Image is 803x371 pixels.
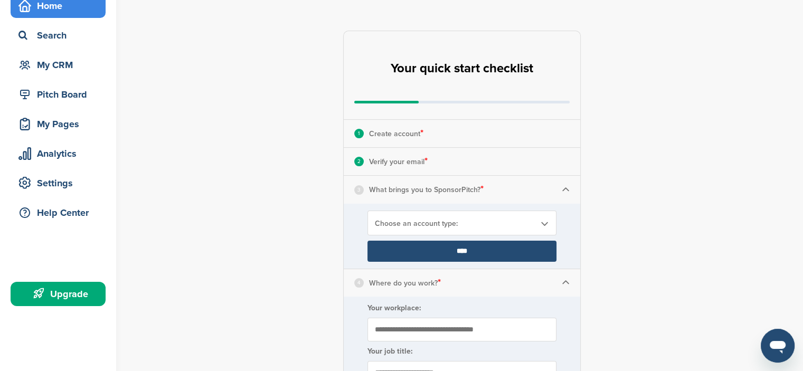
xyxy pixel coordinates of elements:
[16,55,106,74] div: My CRM
[369,183,484,196] p: What brings you to SponsorPitch?
[16,203,106,222] div: Help Center
[369,155,428,168] p: Verify your email
[354,278,364,288] div: 4
[16,85,106,104] div: Pitch Board
[375,219,535,228] span: Choose an account type:
[11,141,106,166] a: Analytics
[11,53,106,77] a: My CRM
[367,303,556,312] label: Your workplace:
[354,129,364,138] div: 1
[369,127,423,140] p: Create account
[16,284,106,303] div: Upgrade
[16,174,106,193] div: Settings
[562,186,570,194] img: Checklist arrow 1
[562,279,570,287] img: Checklist arrow 1
[11,171,106,195] a: Settings
[761,329,795,363] iframe: Button to launch messaging window
[354,157,364,166] div: 2
[16,26,106,45] div: Search
[16,115,106,134] div: My Pages
[367,347,556,356] label: Your job title:
[11,282,106,306] a: Upgrade
[11,82,106,107] a: Pitch Board
[11,201,106,225] a: Help Center
[16,144,106,163] div: Analytics
[11,23,106,47] a: Search
[354,185,364,195] div: 3
[11,112,106,136] a: My Pages
[369,276,441,290] p: Where do you work?
[391,57,533,80] h2: Your quick start checklist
